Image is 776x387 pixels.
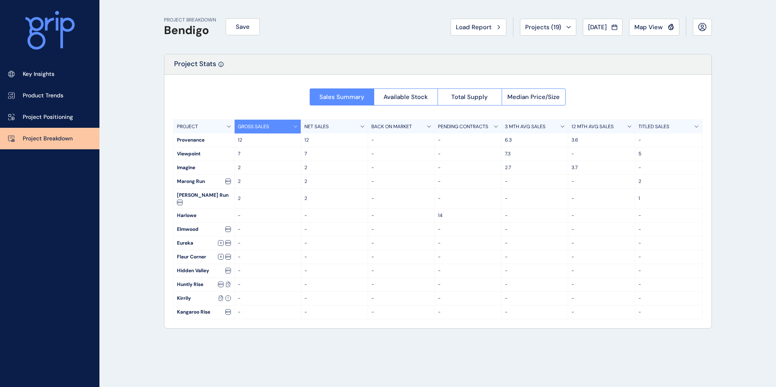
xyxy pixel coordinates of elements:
p: - [238,212,298,219]
div: Kirrily [174,292,234,305]
p: - [304,254,364,260]
p: - [304,295,364,302]
p: PENDING CONTRACTS [438,123,488,130]
p: - [505,178,565,185]
p: - [638,212,699,219]
p: - [438,281,498,288]
p: Project Stats [174,59,216,74]
p: - [505,281,565,288]
p: 14 [438,212,498,219]
p: - [438,226,498,233]
div: Huntly Rise [174,278,234,291]
p: - [371,240,431,247]
button: Median Price/Size [502,88,566,105]
p: Project Breakdown [23,135,73,143]
div: Provenance [174,133,234,147]
button: Save [226,18,260,35]
span: Median Price/Size [507,93,560,101]
p: - [571,195,632,202]
p: Project Positioning [23,113,73,121]
span: Projects ( 19 ) [525,23,561,31]
p: - [304,226,364,233]
p: - [238,226,298,233]
span: Save [236,23,250,31]
h1: Bendigo [164,24,216,37]
p: - [238,254,298,260]
p: 2 [304,178,364,185]
p: - [438,240,498,247]
p: 2 [304,164,364,171]
button: Available Stock [374,88,438,105]
p: - [505,240,565,247]
p: Product Trends [23,92,63,100]
p: - [571,212,632,219]
p: - [505,212,565,219]
p: - [371,226,431,233]
p: - [371,254,431,260]
p: - [304,267,364,274]
p: 12 [304,137,364,144]
p: 2 [238,178,298,185]
span: Load Report [456,23,491,31]
p: 2.7 [505,164,565,171]
p: 5 [638,150,699,157]
p: 7 [238,150,298,157]
p: - [505,254,565,260]
p: - [638,281,699,288]
p: - [371,178,431,185]
div: Hidden Valley [174,264,234,277]
div: Eureka [174,236,234,250]
p: 2 [304,195,364,202]
p: PROJECT [177,123,198,130]
p: - [438,164,498,171]
div: Fleur Corner [174,250,234,264]
p: - [571,150,632,157]
p: 2 [638,178,699,185]
p: - [438,295,498,302]
span: Map View [634,23,663,31]
p: - [571,267,632,274]
button: Projects (19) [520,19,576,36]
p: - [238,295,298,302]
p: - [638,295,699,302]
p: 7.3 [505,150,565,157]
p: - [638,254,699,260]
p: 2 [238,164,298,171]
span: Total Supply [451,93,488,101]
p: - [304,281,364,288]
p: 12 [238,137,298,144]
p: - [638,240,699,247]
p: - [371,150,431,157]
p: - [371,195,431,202]
p: - [371,164,431,171]
p: - [638,226,699,233]
p: - [371,281,431,288]
p: TITLED SALES [638,123,669,130]
p: NET SALES [304,123,329,130]
p: - [571,295,632,302]
div: Marong Run [174,175,234,188]
p: - [371,295,431,302]
p: 3.7 [571,164,632,171]
p: - [371,212,431,219]
p: - [438,137,498,144]
p: - [571,226,632,233]
p: 3 MTH AVG SALES [505,123,545,130]
p: - [304,240,364,247]
button: [DATE] [583,19,623,36]
p: - [638,164,699,171]
p: PROJECT BREAKDOWN [164,17,216,24]
div: Kangaroo Rise [174,305,234,319]
p: - [304,309,364,316]
button: Sales Summary [310,88,374,105]
div: [PERSON_NAME] Run [174,189,234,209]
button: Load Report [451,19,507,36]
p: 12 MTH AVG SALES [571,123,614,130]
p: - [438,309,498,316]
p: - [638,267,699,274]
p: - [371,309,431,316]
p: - [571,309,632,316]
p: - [238,281,298,288]
p: - [505,226,565,233]
p: - [505,295,565,302]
